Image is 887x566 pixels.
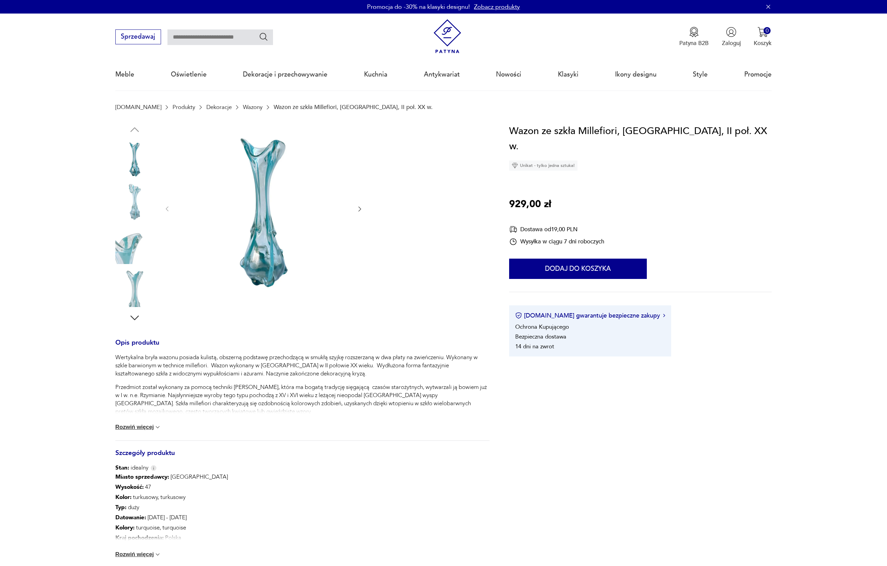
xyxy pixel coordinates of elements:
[115,473,169,481] b: Miasto sprzedawcy :
[274,104,433,110] p: Wazon ze szkła Millefiori, [GEOGRAPHIC_DATA], II poł. XX w.
[154,424,161,431] img: chevron down
[754,39,772,47] p: Koszyk
[171,59,207,90] a: Oświetlenie
[115,104,161,110] a: [DOMAIN_NAME]
[515,333,566,341] li: Bezpieczna dostawa
[115,551,161,558] button: Rozwiń więcej
[115,492,452,502] p: turkusowy, turkusowy
[179,124,348,293] img: Zdjęcie produktu Wazon ze szkła Millefiori, Polska, II poł. XX w.
[693,59,708,90] a: Style
[726,27,736,37] img: Ikonka użytkownika
[154,551,161,558] img: chevron down
[367,3,470,11] p: Promocja do -30% na klasyki designu!
[757,27,768,37] img: Ikona koszyka
[151,465,157,471] img: Info icon
[722,39,741,47] p: Zaloguj
[115,493,132,501] b: Kolor:
[115,340,490,354] h3: Opis produktu
[115,353,490,378] p: Wertykalna bryła wazonu posiada kulistą, obszerną podstawę przechodzącą w smukłą szyjkę rozszerza...
[115,503,127,511] b: Typ :
[744,59,772,90] a: Promocje
[515,343,554,350] li: 14 dni na zwrot
[115,464,129,472] b: Stan:
[424,59,460,90] a: Antykwariat
[515,312,522,319] img: Ikona certyfikatu
[115,225,154,264] img: Zdjęcie produktu Wazon ze szkła Millefiori, Polska, II poł. XX w.
[509,124,772,154] h1: Wazon ze szkła Millefiori, [GEOGRAPHIC_DATA], II poł. XX w.
[509,259,647,279] button: Dodaj do koszyka
[115,29,161,44] button: Sprzedawaj
[754,27,772,47] button: 0Koszyk
[115,514,146,521] b: Datowanie :
[663,314,665,317] img: Ikona strzałki w prawo
[206,104,232,110] a: Dekoracje
[115,464,149,472] span: idealny
[115,534,164,542] b: Kraj pochodzenia :
[515,323,569,331] li: Ochrona Kupującego
[689,27,699,37] img: Ikona medalu
[496,59,521,90] a: Nowości
[115,35,161,40] a: Sprzedawaj
[474,3,520,11] a: Zobacz produkty
[115,451,490,464] h3: Szczegóły produktu
[509,197,551,212] p: 929,00 zł
[115,524,135,531] b: Kolory :
[115,182,154,221] img: Zdjęcie produktu Wazon ze szkła Millefiori, Polska, II poł. XX w.
[115,472,452,482] p: [GEOGRAPHIC_DATA]
[430,19,464,53] img: Patyna - sklep z meblami i dekoracjami vintage
[515,311,665,320] button: [DOMAIN_NAME] gwarantuje bezpieczne zakupy
[115,533,452,543] p: Polska
[115,424,161,431] button: Rozwiń więcej
[243,104,263,110] a: Wazony
[259,32,269,42] button: Szukaj
[115,268,154,307] img: Zdjęcie produktu Wazon ze szkła Millefiori, Polska, II poł. XX w.
[115,59,134,90] a: Meble
[512,162,518,169] img: Ikona diamentu
[115,523,452,533] p: turquoise, turquoise
[115,502,452,513] p: duży
[115,482,452,492] p: 47
[115,483,144,491] b: Wysokość :
[173,104,195,110] a: Produkty
[679,27,709,47] button: Patyna B2B
[615,59,657,90] a: Ikony designu
[722,27,741,47] button: Zaloguj
[115,383,490,416] p: Przedmiot został wykonany za pomocą techniki [PERSON_NAME], która ma bogatą tradycję sięgającą cz...
[243,59,327,90] a: Dekoracje i przechowywanie
[509,238,604,246] div: Wysyłka w ciągu 7 dni roboczych
[558,59,578,90] a: Klasyki
[679,39,709,47] p: Patyna B2B
[509,225,604,234] div: Dostawa od 19,00 PLN
[364,59,387,90] a: Kuchnia
[115,139,154,178] img: Zdjęcie produktu Wazon ze szkła Millefiori, Polska, II poł. XX w.
[764,27,771,34] div: 0
[509,160,577,171] div: Unikat - tylko jedna sztuka!
[679,27,709,47] a: Ikona medaluPatyna B2B
[115,513,452,523] p: [DATE] - [DATE]
[509,225,517,234] img: Ikona dostawy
